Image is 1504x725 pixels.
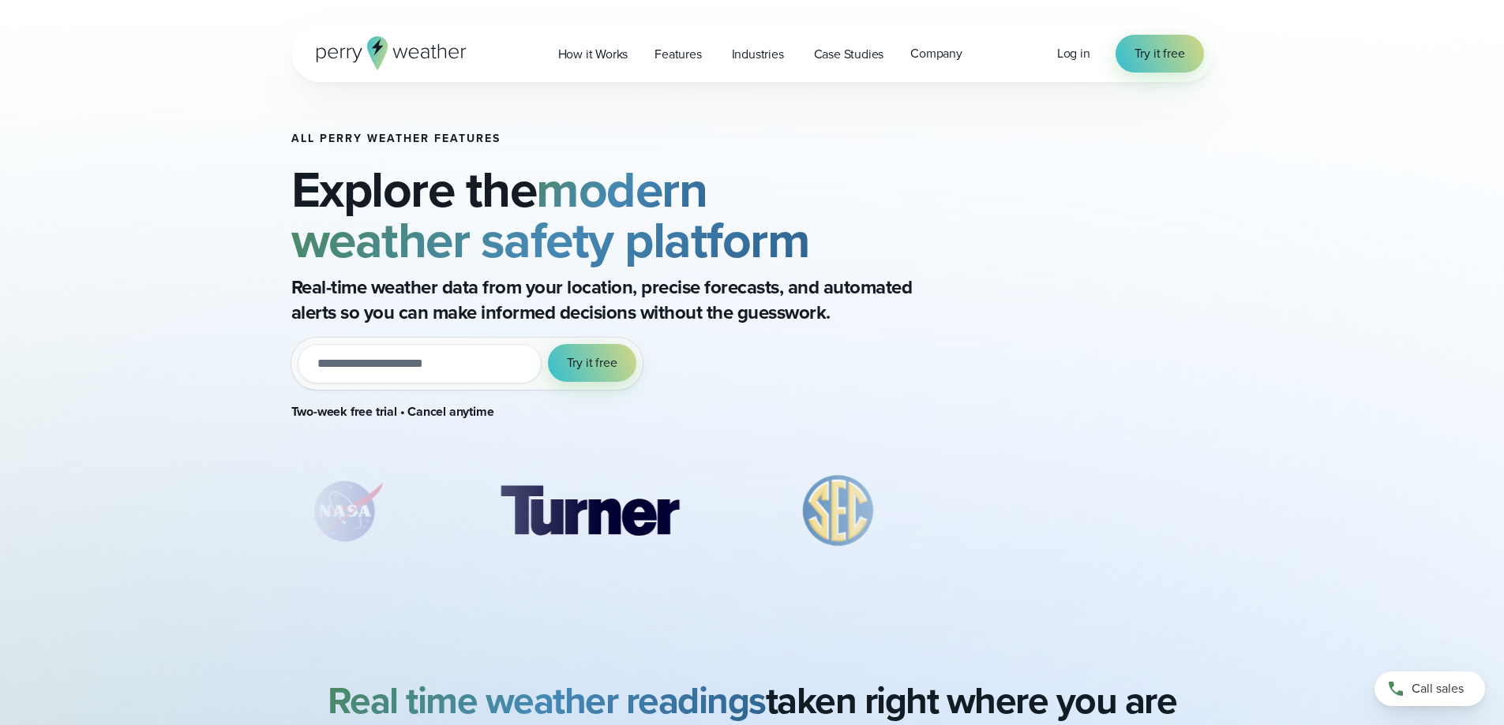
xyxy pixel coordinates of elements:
img: NASA.svg [291,472,401,551]
span: Try it free [567,353,617,372]
span: Company [910,44,962,63]
a: How it Works [545,38,642,70]
strong: modern weather safety platform [291,152,810,277]
strong: Two-week free trial • Cancel anytime [291,402,494,420]
a: Try it free [1116,35,1204,73]
a: Log in [1057,44,1090,63]
span: Try it free [1135,44,1185,63]
span: Call sales [1412,679,1464,698]
div: 1 of 8 [291,472,401,551]
span: Industries [732,45,784,64]
span: How it Works [558,45,628,64]
h2: Explore the [291,164,977,265]
div: slideshow [291,472,977,559]
h2: taken right where you are [328,678,1177,723]
button: Try it free [548,344,636,382]
div: 2 of 8 [477,472,701,551]
a: Case Studies [801,38,898,70]
h1: All Perry Weather Features [291,133,977,145]
img: Amazon-Air.svg [975,472,1199,551]
img: %E2%9C%85-SEC.svg [778,472,899,551]
span: Case Studies [814,45,884,64]
span: Features [654,45,701,64]
p: Real-time weather data from your location, precise forecasts, and automated alerts so you can mak... [291,275,923,325]
div: 3 of 8 [778,472,899,551]
div: 4 of 8 [975,472,1199,551]
img: Turner-Construction_1.svg [477,472,701,551]
span: Log in [1057,44,1090,62]
a: Call sales [1375,671,1485,706]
